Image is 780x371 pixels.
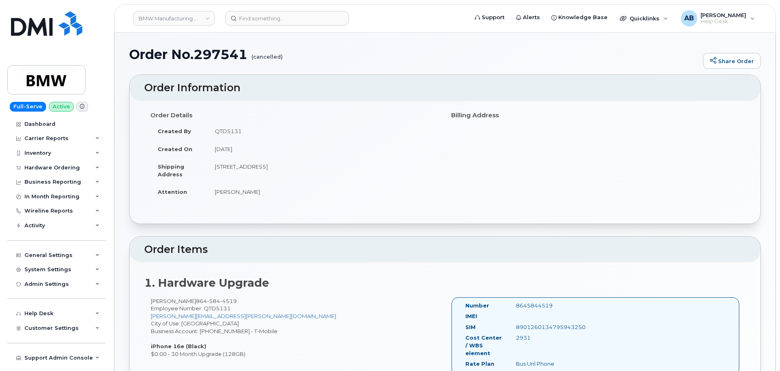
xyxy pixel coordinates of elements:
[510,360,580,368] div: Bus Unl Phone
[465,323,476,331] label: SIM
[196,298,237,304] span: 864
[703,53,761,69] a: Share Order
[465,312,477,320] label: IMEI
[158,128,191,134] strong: Created By
[151,343,206,349] strong: iPhone 16e (Black)
[510,323,580,331] div: 8901260134795943250
[510,334,580,342] div: 2931
[465,360,494,368] label: Rate Plan
[465,302,489,310] label: Number
[150,112,439,119] h4: Order Details
[510,302,580,310] div: 8645844519
[144,82,746,94] h2: Order Information
[451,112,740,119] h4: Billing Address
[151,305,231,312] span: Employee Number: QTD5131
[251,47,283,60] small: (cancelled)
[144,297,445,358] div: [PERSON_NAME] City of Use: [GEOGRAPHIC_DATA] Business Account: [PHONE_NUMBER] - T-Mobile $0.00 - ...
[158,189,187,195] strong: Attention
[220,298,237,304] span: 4519
[151,313,336,319] a: [PERSON_NAME][EMAIL_ADDRESS][PERSON_NAME][DOMAIN_NAME]
[207,298,220,304] span: 584
[129,47,699,61] h1: Order No.297541
[207,122,439,140] td: QTD5131
[158,146,192,152] strong: Created On
[144,276,269,290] strong: 1. Hardware Upgrade
[207,158,439,183] td: [STREET_ADDRESS]
[465,334,504,357] label: Cost Center / WBS element
[158,163,184,178] strong: Shipping Address
[207,183,439,201] td: [PERSON_NAME]
[144,244,746,255] h2: Order Items
[207,140,439,158] td: [DATE]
